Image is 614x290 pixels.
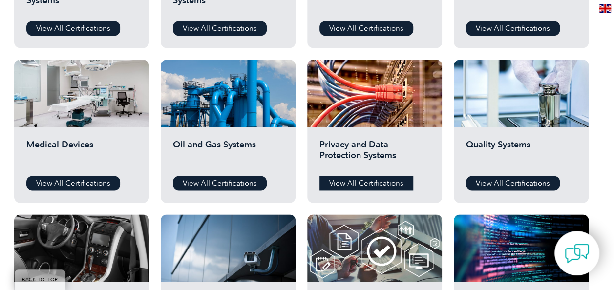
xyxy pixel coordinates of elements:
a: View All Certifications [319,21,413,36]
img: contact-chat.png [565,241,589,266]
a: View All Certifications [319,176,413,190]
a: View All Certifications [173,21,267,36]
h2: Oil and Gas Systems [173,139,283,168]
a: View All Certifications [26,176,120,190]
a: View All Certifications [173,176,267,190]
a: View All Certifications [26,21,120,36]
a: View All Certifications [466,21,560,36]
img: en [599,4,611,13]
h2: Medical Devices [26,139,137,168]
h2: Privacy and Data Protection Systems [319,139,430,168]
a: BACK TO TOP [15,269,65,290]
a: View All Certifications [466,176,560,190]
h2: Quality Systems [466,139,576,168]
